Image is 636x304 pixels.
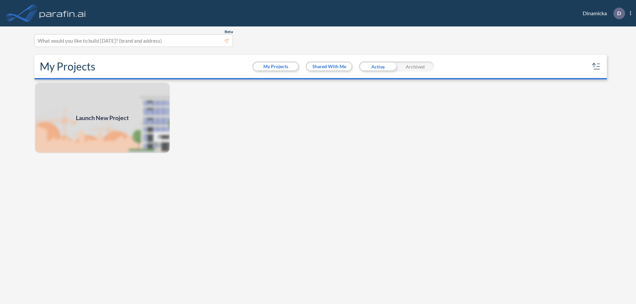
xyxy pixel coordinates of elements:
[76,113,129,122] span: Launch New Project
[34,82,170,153] img: add
[573,8,631,19] div: Dinamicka
[40,60,95,73] h2: My Projects
[225,29,233,34] span: Beta
[359,62,397,71] div: Active
[591,61,602,72] button: sort
[307,63,351,70] button: Shared With Me
[397,62,434,71] div: Archived
[38,7,87,20] img: logo
[617,10,621,16] p: D
[253,63,298,70] button: My Projects
[34,82,170,153] a: Launch New Project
